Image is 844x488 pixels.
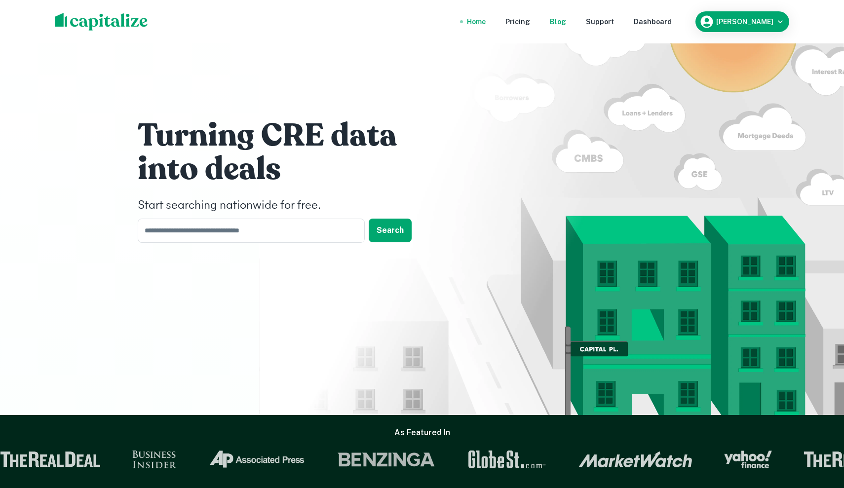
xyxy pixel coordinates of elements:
img: GlobeSt [463,450,543,468]
h1: into deals [138,150,434,189]
img: Yahoo Finance [720,450,768,468]
h1: Turning CRE data [138,116,434,155]
button: [PERSON_NAME] [695,11,789,32]
img: capitalize-logo.png [55,13,148,31]
iframe: Chat Widget [795,409,844,456]
h6: [PERSON_NAME] [716,18,773,25]
img: Market Watch [575,451,689,468]
img: Business Insider [128,450,173,468]
h6: As Featured In [394,427,450,439]
img: Benzinga [333,450,432,468]
a: Blog [550,16,566,27]
a: Support [586,16,614,27]
button: Search [369,219,412,242]
img: Associated Press [204,450,302,468]
a: Home [467,16,486,27]
a: Dashboard [634,16,672,27]
a: Pricing [505,16,530,27]
h4: Start searching nationwide for free. [138,197,434,215]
